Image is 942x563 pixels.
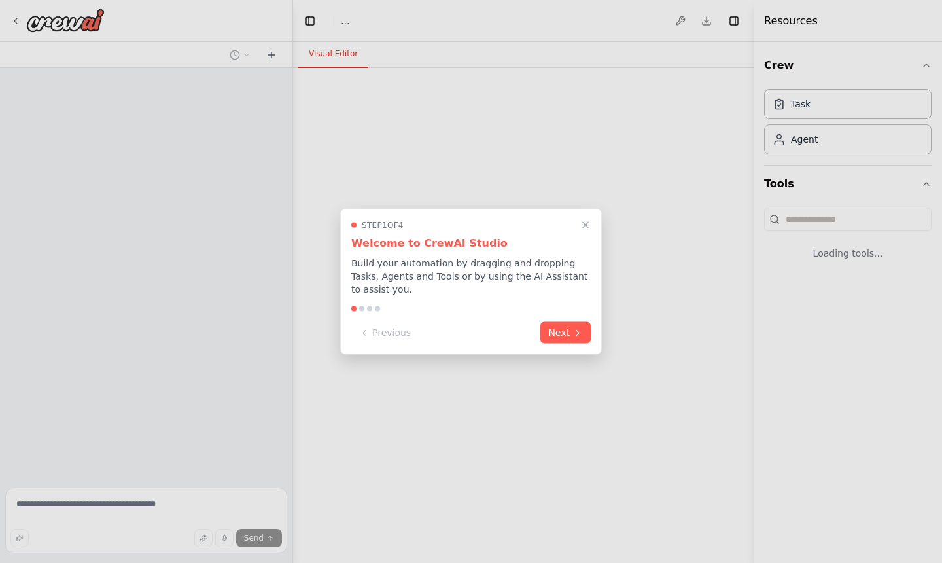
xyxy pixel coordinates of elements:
h3: Welcome to CrewAI Studio [351,236,591,251]
button: Hide left sidebar [301,12,319,30]
button: Close walkthrough [578,217,593,233]
button: Next [540,322,591,344]
button: Previous [351,322,419,344]
span: Step 1 of 4 [362,220,404,230]
p: Build your automation by dragging and dropping Tasks, Agents and Tools or by using the AI Assista... [351,257,591,296]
